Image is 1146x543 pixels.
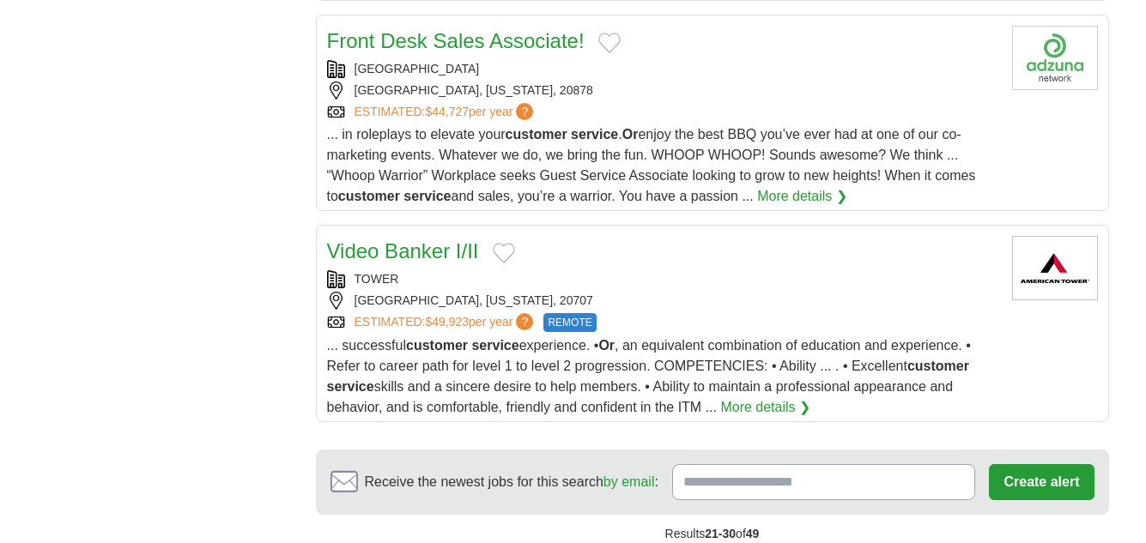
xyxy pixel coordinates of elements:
button: Add to favorite jobs [598,33,621,53]
a: by email [603,474,655,489]
img: City of Gaithersburg logo [1012,26,1098,90]
span: REMOTE [543,313,596,332]
span: $44,727 [425,105,469,118]
a: TOWER [355,272,399,286]
a: ESTIMATED:$44,727per year? [355,103,537,121]
span: ... successful experience. • , an equivalent combination of education and experience. • Refer to ... [327,338,971,414]
span: ... in roleplays to elevate your . enjoy the best BBQ you’ve ever had at one of our co-marketing ... [327,127,976,203]
span: Receive the newest jobs for this search : [365,472,658,492]
strong: service [571,127,618,142]
strong: Or [598,338,615,353]
a: More details ❯ [720,397,810,418]
img: American Tower logo [1012,236,1098,300]
span: 21-30 [705,527,736,540]
span: ? [516,103,533,120]
div: [GEOGRAPHIC_DATA], [US_STATE], 20707 [327,292,998,310]
span: $49,923 [425,315,469,329]
strong: customer [506,127,567,142]
strong: Or [622,127,639,142]
a: Front Desk Sales Associate! [327,29,585,52]
a: ESTIMATED:$49,923per year? [355,313,537,332]
strong: customer [907,359,969,373]
strong: service [403,189,451,203]
button: Create alert [989,464,1094,500]
span: 49 [746,527,760,540]
button: Add to favorite jobs [493,243,515,263]
strong: customer [338,189,400,203]
strong: service [471,338,518,353]
div: [GEOGRAPHIC_DATA] [327,60,998,78]
strong: customer [406,338,468,353]
a: More details ❯ [757,186,847,207]
span: ? [516,313,533,330]
a: Video Banker I/II [327,239,479,262]
div: [GEOGRAPHIC_DATA], [US_STATE], 20878 [327,81,998,100]
strong: service [327,379,374,394]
